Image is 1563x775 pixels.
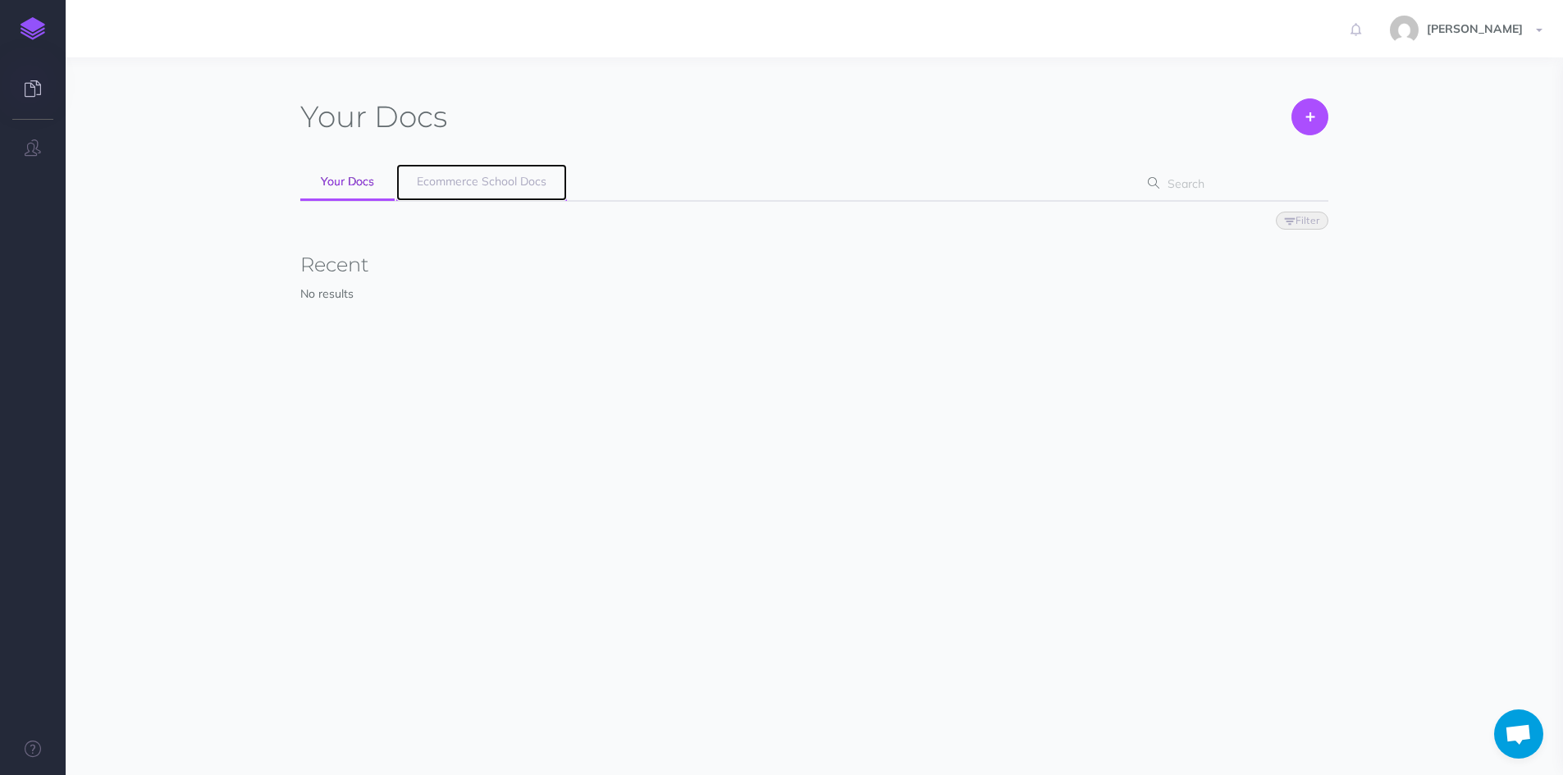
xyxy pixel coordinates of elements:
span: Your [300,98,367,134]
h1: Docs [300,98,447,135]
img: logo-mark.svg [21,17,45,40]
span: [PERSON_NAME] [1419,21,1531,36]
a: Aprire la chat [1494,709,1543,759]
input: Search [1163,169,1303,198]
p: No results [300,285,1328,303]
span: Ecommerce School Docs [417,174,546,189]
img: 773ddf364f97774a49de44848d81cdba.jpg [1390,16,1419,44]
a: Your Docs [300,164,395,201]
a: Ecommerce School Docs [396,164,567,201]
span: Your Docs [321,174,374,189]
h3: Recent [300,254,1328,276]
button: Filter [1276,212,1328,230]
